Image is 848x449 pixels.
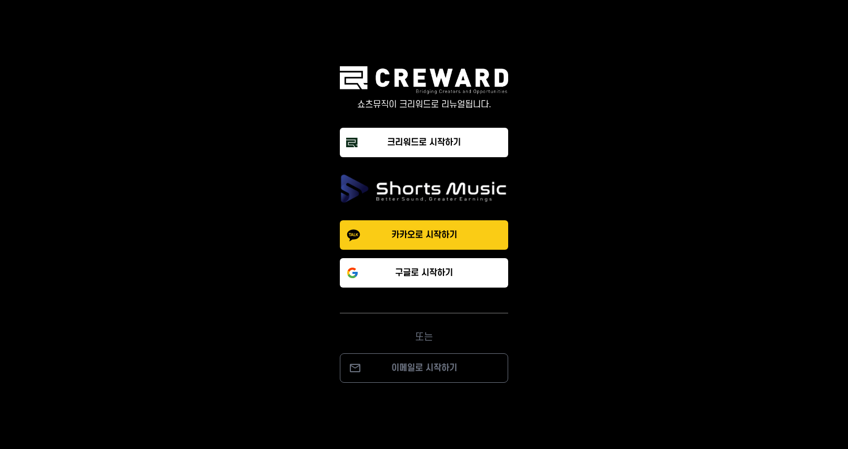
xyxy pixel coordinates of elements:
[351,362,497,374] p: 이메일로 시작하기
[391,229,457,241] p: 카카오로 시작하기
[340,174,508,203] img: ShortsMusic
[340,66,508,94] img: creward logo
[395,267,453,279] p: 구글로 시작하기
[340,128,508,157] button: 크리워드로 시작하기
[340,353,508,383] button: 이메일로 시작하기
[387,136,461,149] div: 크리워드로 시작하기
[340,98,508,111] p: 쇼츠뮤직이 크리워드로 리뉴얼됩니다.
[340,258,508,288] button: 구글로 시작하기
[340,220,508,250] button: 카카오로 시작하기
[340,313,508,345] div: 또는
